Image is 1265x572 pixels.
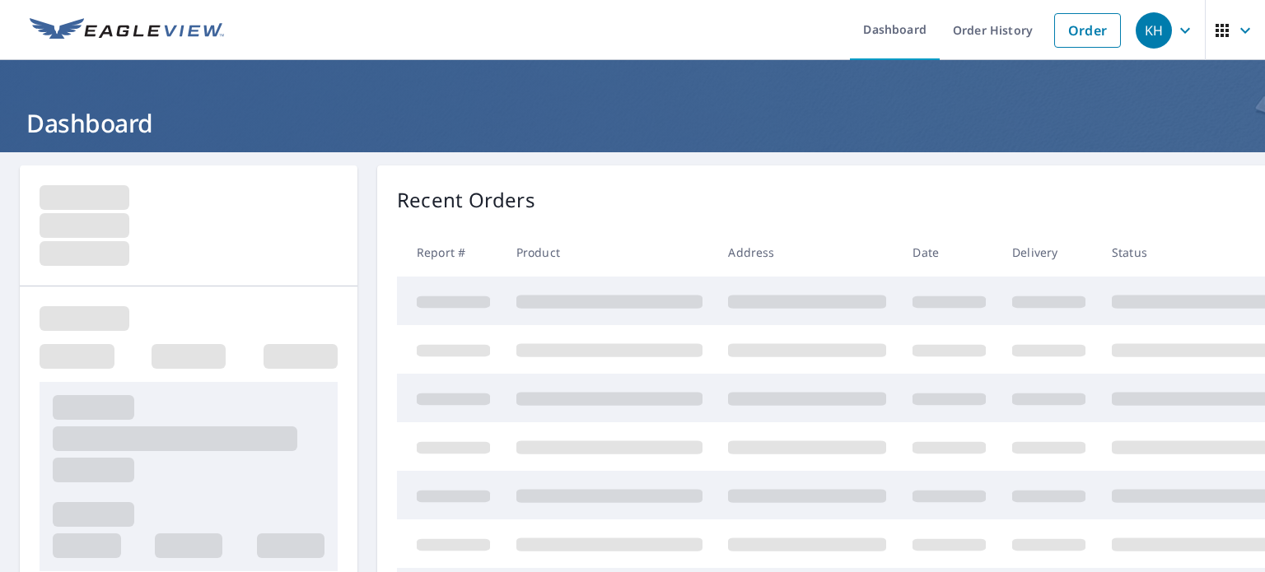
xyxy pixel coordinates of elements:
[999,228,1099,277] th: Delivery
[397,185,535,215] p: Recent Orders
[715,228,899,277] th: Address
[20,106,1245,140] h1: Dashboard
[1054,13,1121,48] a: Order
[503,228,716,277] th: Product
[899,228,999,277] th: Date
[1136,12,1172,49] div: KH
[397,228,503,277] th: Report #
[30,18,224,43] img: EV Logo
